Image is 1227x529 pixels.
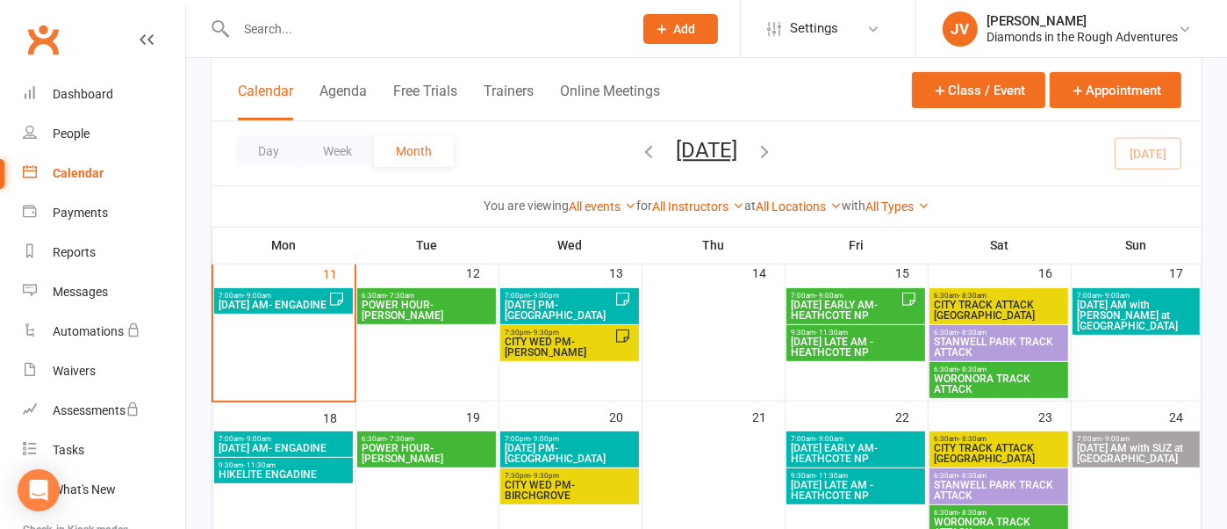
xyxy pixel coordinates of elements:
[53,87,113,101] div: Dashboard
[21,18,65,62] a: Clubworx
[643,14,718,44] button: Add
[1071,227,1202,264] th: Sun
[53,127,90,141] div: People
[504,435,635,443] span: 7:00pm
[484,83,534,120] button: Trainers
[674,22,696,36] span: Add
[23,272,185,312] a: Messages
[933,300,1065,321] span: CITY TRACK ATTACK [GEOGRAPHIC_DATA]
[243,461,276,469] span: - 11:30am
[1076,300,1196,331] span: [DATE] AM with [PERSON_NAME] at [GEOGRAPHIC_DATA]
[790,480,922,501] span: [DATE] LATE AM -HEATHCOTE NP
[744,199,756,213] strong: at
[218,300,328,310] span: [DATE] AM- ENGADINE
[23,154,185,193] a: Calendar
[896,402,928,431] div: 22
[23,75,185,114] a: Dashboard
[560,83,660,120] button: Online Meetings
[243,292,271,300] span: - 9:00am
[958,472,987,480] span: - 8:30am
[815,472,848,480] span: - 11:30am
[218,443,349,453] span: [DATE] AM- ENGADINE
[815,292,843,300] span: - 9:00am
[324,402,355,431] div: 18
[1076,443,1196,464] span: [DATE] AM with SUZ at [GEOGRAPHIC_DATA]
[53,245,96,259] div: Reports
[23,351,185,391] a: Waivers
[753,402,785,431] div: 21
[933,337,1065,358] span: STANWELL PARK TRACK ATTACK
[355,227,499,264] th: Tue
[933,373,1065,395] span: WORONORA TRACK ATTACK
[790,292,901,300] span: 7:00am
[958,366,987,373] span: - 8:30am
[958,292,987,300] span: - 8:30am
[53,324,124,338] div: Automations
[1076,435,1196,443] span: 7:00am
[361,435,492,443] span: 6:30am
[815,329,848,337] span: - 11:30am
[958,509,987,517] span: - 8:30am
[928,227,1071,264] th: Sat
[504,337,614,358] span: CITY WED PM- [PERSON_NAME]
[53,443,84,457] div: Tasks
[790,300,901,321] span: [DATE] EARLY AM- HEATHCOTE NP
[23,470,185,510] a: What's New
[943,11,978,47] div: JV
[933,366,1065,373] span: 6:30am
[933,435,1065,443] span: 6:30am
[218,292,328,300] span: 7:00am
[504,472,635,480] span: 7:30pm
[1039,257,1071,286] div: 16
[790,443,922,464] span: [DATE] EARLY AM- HEATHCOTE NP
[499,227,642,264] th: Wed
[23,193,185,233] a: Payments
[790,472,922,480] span: 9:30am
[676,138,737,163] button: [DATE]
[504,300,614,321] span: [DATE] PM-[GEOGRAPHIC_DATA]
[933,472,1065,480] span: 6:30am
[790,329,922,337] span: 9:30am
[987,13,1178,29] div: [PERSON_NAME]
[642,227,785,264] th: Thu
[530,435,559,443] span: - 9:00pm
[484,199,569,213] strong: You are viewing
[1169,257,1201,286] div: 17
[23,114,185,154] a: People
[790,337,922,358] span: [DATE] LATE AM -HEATHCOTE NP
[958,435,987,443] span: - 8:30am
[236,135,301,167] button: Day
[23,391,185,431] a: Assessments
[323,258,355,287] div: 11
[23,312,185,351] a: Automations
[386,435,414,443] span: - 7:30am
[790,435,922,443] span: 7:00am
[636,199,652,213] strong: for
[912,72,1045,108] button: Class / Event
[243,435,271,443] span: - 9:00am
[610,257,642,286] div: 13
[933,509,1065,517] span: 6:30am
[504,480,635,501] span: CITY WED PM- BIRCHGROVE
[865,199,929,214] a: All Types
[319,83,367,120] button: Agenda
[53,364,96,378] div: Waivers
[374,135,454,167] button: Month
[23,233,185,272] a: Reports
[652,199,744,214] a: All Instructors
[504,292,614,300] span: 7:00pm
[238,83,293,120] button: Calendar
[933,480,1065,501] span: STANWELL PARK TRACK ATTACK
[53,482,116,496] div: What's New
[361,443,492,464] span: POWER HOUR-[PERSON_NAME]
[53,285,108,299] div: Messages
[896,257,928,286] div: 15
[53,166,104,180] div: Calendar
[218,435,349,443] span: 7:00am
[504,443,635,464] span: [DATE] PM-[GEOGRAPHIC_DATA]
[815,435,843,443] span: - 9:00am
[53,403,140,417] div: Assessments
[386,292,414,300] span: - 7:30am
[610,402,642,431] div: 20
[753,257,785,286] div: 14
